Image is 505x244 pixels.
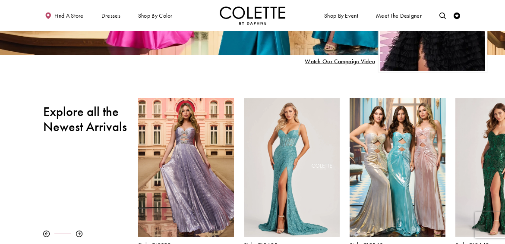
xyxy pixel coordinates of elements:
[220,6,285,25] a: Visit Home Page
[100,6,122,25] span: Dresses
[138,13,173,19] span: Shop by color
[101,13,120,19] span: Dresses
[220,6,285,25] img: Colette by Daphne
[350,98,445,237] a: Visit Colette by Daphne Style No. CL8545 Page
[438,6,448,25] a: Toggle search
[305,58,375,64] span: Play Slide #15 Video
[136,6,174,25] span: Shop by color
[322,6,360,25] span: Shop By Event
[138,98,234,237] a: Visit Colette by Daphne Style No. CL8520 Page
[324,13,358,19] span: Shop By Event
[244,98,340,237] a: Visit Colette by Daphne Style No. CL8405 Page
[43,6,85,25] a: Find a store
[452,6,462,25] a: Check Wishlist
[376,13,422,19] span: Meet the designer
[43,104,128,135] h2: Explore all the Newest Arrivals
[54,13,84,19] span: Find a store
[374,6,423,25] a: Meet the designer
